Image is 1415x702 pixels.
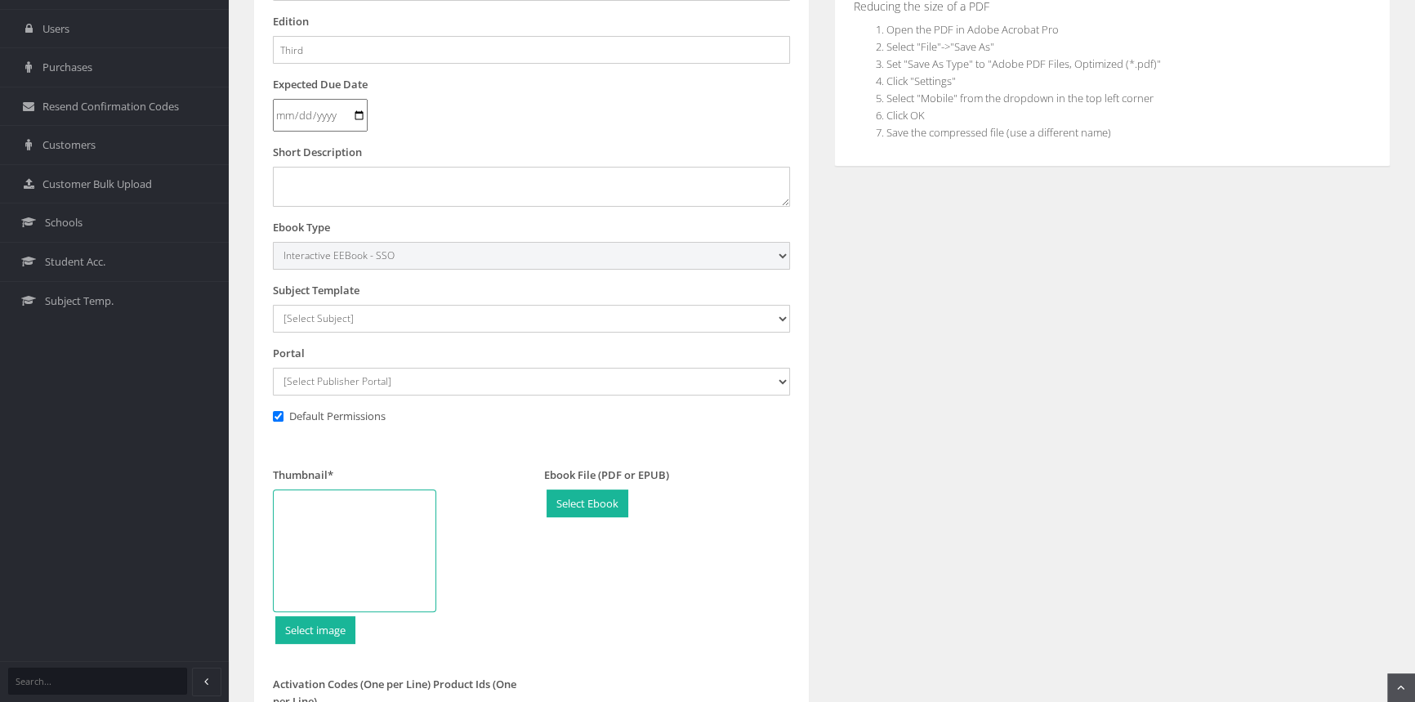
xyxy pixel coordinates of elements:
[273,219,330,236] label: Ebook Type
[886,107,1371,124] li: Click OK
[273,13,309,30] label: Edition
[886,38,1371,56] li: Select "File"->"Save As"
[42,177,152,192] span: Customer Bulk Upload
[8,668,187,695] input: Search...
[886,21,1371,38] li: Open the PDF in Adobe Acrobat Pro
[273,282,359,299] label: Subject Template
[273,76,368,93] label: Expected Due Date
[45,215,83,230] span: Schools
[273,345,305,362] label: Portal
[45,293,114,309] span: Subject Temp.
[886,90,1371,107] li: Select "Mobile" from the dropdown in the top left corner
[273,677,431,691] span: Activation Codes (One per Line)
[273,408,386,425] label: Default Permissions
[45,254,105,270] span: Student Acc.
[273,467,333,484] label: Thumbnail*
[886,56,1371,73] li: Set "Save As Type" to "Adobe PDF Files, Optimized (*.pdf)"
[42,60,92,75] span: Purchases
[544,467,669,482] span: Ebook File (PDF or EPUB)
[886,124,1371,141] li: Save the compressed file (use a different name)
[273,144,362,161] label: Short Description
[273,411,283,422] input: Default Permissions
[886,73,1371,90] li: Click "Settings"
[42,21,69,37] span: Users
[42,99,179,114] span: Resend Confirmation Codes
[42,137,96,153] span: Customers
